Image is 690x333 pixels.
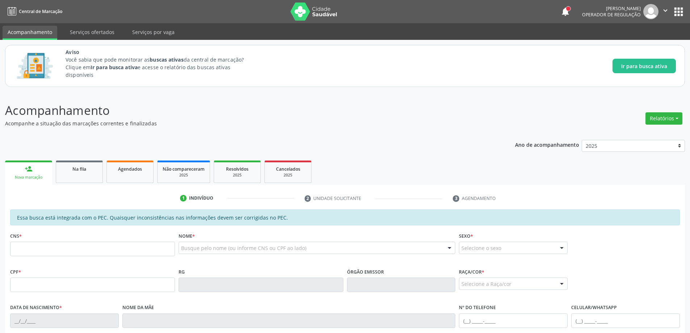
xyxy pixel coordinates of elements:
button: Ir para busca ativa [612,59,676,73]
div: 2025 [270,172,306,178]
button: apps [672,5,685,18]
p: Acompanhamento [5,101,481,120]
span: Ir para busca ativa [621,62,667,70]
a: Acompanhamento [3,26,57,40]
span: Busque pelo nome (ou informe CNS ou CPF ao lado) [181,244,306,252]
span: Cancelados [276,166,300,172]
span: Na fila [72,166,86,172]
strong: buscas ativas [150,56,183,63]
span: Operador de regulação [582,12,641,18]
p: Acompanhe a situação das marcações correntes e finalizadas [5,120,481,127]
div: Essa busca está integrada com o PEC. Quaisquer inconsistências nas informações devem ser corrigid... [10,209,680,225]
div: 2025 [163,172,205,178]
input: __/__/____ [10,313,119,328]
label: Sexo [459,230,473,242]
label: CNS [10,230,22,242]
div: person_add [25,165,33,173]
span: Aviso [66,48,257,56]
span: Resolvidos [226,166,248,172]
label: Celular/WhatsApp [571,302,617,313]
i:  [661,7,669,14]
span: Selecione a Raça/cor [461,280,511,288]
div: Nova marcação [10,175,47,180]
label: Nome [179,230,195,242]
span: Selecione o sexo [461,244,501,252]
label: CPF [10,266,21,278]
div: 2025 [219,172,255,178]
a: Central de Marcação [5,5,62,17]
p: Você sabia que pode monitorar as da central de marcação? Clique em e acesse o relatório das busca... [66,56,257,79]
input: (__) _____-_____ [459,313,568,328]
button:  [658,4,672,19]
div: Indivíduo [189,195,213,201]
label: Nº do Telefone [459,302,496,313]
a: Serviços por vaga [127,26,180,38]
button: notifications [560,7,570,17]
img: img [643,4,658,19]
input: (__) _____-_____ [571,313,680,328]
strong: Ir para busca ativa [91,64,138,71]
label: Data de nascimento [10,302,62,313]
label: Raça/cor [459,266,484,278]
a: Serviços ofertados [65,26,120,38]
img: Imagem de CalloutCard [14,50,55,82]
div: 1 [180,195,187,201]
span: Agendados [118,166,142,172]
label: RG [179,266,185,278]
span: Central de Marcação [19,8,62,14]
div: [PERSON_NAME] [582,5,641,12]
button: Relatórios [645,112,682,125]
label: Órgão emissor [347,266,384,278]
span: Não compareceram [163,166,205,172]
label: Nome da mãe [122,302,154,313]
p: Ano de acompanhamento [515,140,579,149]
